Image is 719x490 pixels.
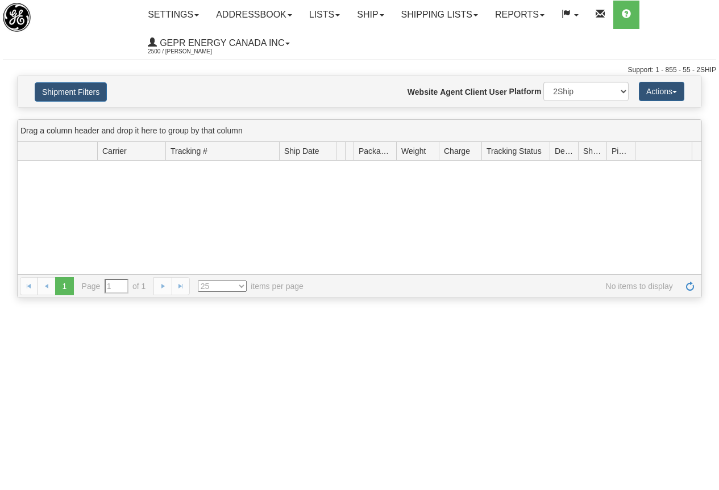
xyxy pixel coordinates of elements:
[319,280,673,292] span: No items to display
[82,279,146,294] span: Page of 1
[157,38,284,48] span: GEPR Energy Canada Inc
[639,82,684,101] button: Actions
[489,86,507,98] label: User
[139,1,207,29] a: Settings
[284,145,319,157] span: Ship Date
[555,145,573,157] span: Delivery Status
[207,1,301,29] a: Addressbook
[35,82,107,102] button: Shipment Filters
[612,145,630,157] span: Pickup Status
[583,145,602,157] span: Shipment Issues
[509,86,542,97] label: Platform
[148,46,233,57] span: 2500 / [PERSON_NAME]
[301,1,348,29] a: Lists
[348,1,392,29] a: Ship
[3,3,31,32] img: logo2500.jpg
[465,86,487,98] label: Client
[444,145,470,157] span: Charge
[487,1,553,29] a: Reports
[487,145,542,157] span: Tracking Status
[359,145,392,157] span: Packages
[408,86,438,98] label: Website
[198,280,304,292] span: items per page
[18,120,701,142] div: grid grouping header
[139,29,298,57] a: GEPR Energy Canada Inc 2500 / [PERSON_NAME]
[393,1,487,29] a: Shipping lists
[401,145,426,157] span: Weight
[681,277,699,295] a: Refresh
[3,65,716,75] div: Support: 1 - 855 - 55 - 2SHIP
[171,145,207,157] span: Tracking #
[55,277,73,295] span: 1
[440,86,463,98] label: Agent
[102,145,127,157] span: Carrier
